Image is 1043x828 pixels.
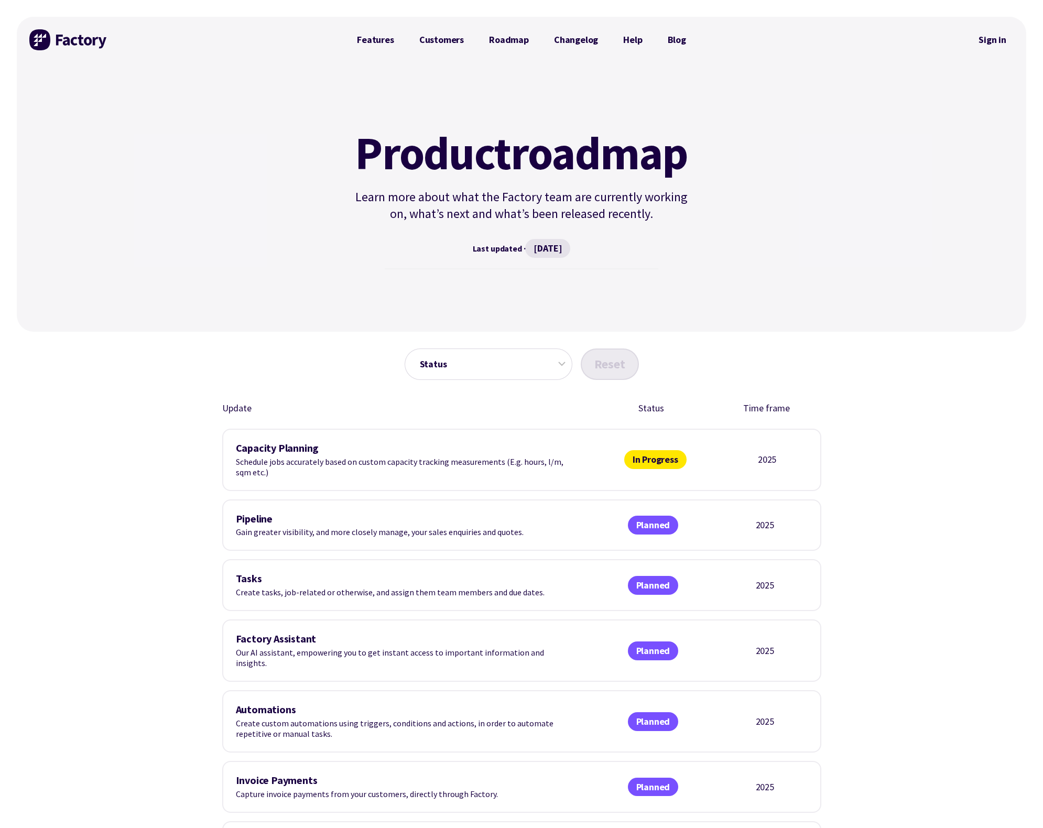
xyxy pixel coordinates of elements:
span: Planned [628,516,679,535]
a: Help [611,29,655,50]
nav: Primary Navigation [344,29,699,50]
div: Last updated · [351,239,692,258]
a: Sign in [971,28,1014,52]
h3: Pipeline [236,513,571,525]
mark: roadmap [510,130,688,176]
p: Learn more about what the Factory team are currently working on, what’s next and what’s been rele... [351,189,692,222]
div: Gain greater visibility, and more closely manage, your sales enquiries and quotes. [236,513,571,538]
div: Update [222,401,568,416]
div: Capture invoice payments from your customers, directly through Factory. [236,775,571,799]
div: Our AI assistant, empowering you to get instant access to important information and insights. [236,633,571,668]
div: Create tasks, job-related or otherwise, and assign them team members and due dates. [236,573,571,597]
img: Factory [29,29,108,50]
div: Status [620,401,683,416]
div: 2025 [735,645,795,657]
span: Planned [628,778,679,797]
a: Features [344,29,407,50]
div: 2025 [735,715,795,728]
span: [DATE] [525,239,570,258]
div: Create custom automations using triggers, conditions and actions, in order to automate repetitive... [236,704,571,739]
a: Changelog [541,29,611,50]
div: 2025 [740,453,795,466]
span: Planned [628,712,679,731]
span: In Progress [624,450,687,469]
div: Time frame [735,401,798,416]
div: Schedule jobs accurately based on custom capacity tracking measurements (E.g. hours, l/m, sqm etc.) [236,442,571,477]
h3: Capacity Planning [236,442,571,454]
div: 2025 [735,579,795,592]
a: Blog [655,29,699,50]
div: 2025 [735,519,795,531]
h1: Product [351,130,692,176]
h3: Tasks [236,573,571,585]
a: Customers [407,29,476,50]
a: Roadmap [476,29,541,50]
nav: Secondary Navigation [971,28,1014,52]
h3: Automations [236,704,571,716]
h3: Factory Assistant [236,633,571,645]
h3: Invoice Payments [236,775,571,787]
span: Planned [628,641,679,660]
button: Reset [581,348,639,380]
span: Planned [628,576,679,595]
div: 2025 [735,781,795,793]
